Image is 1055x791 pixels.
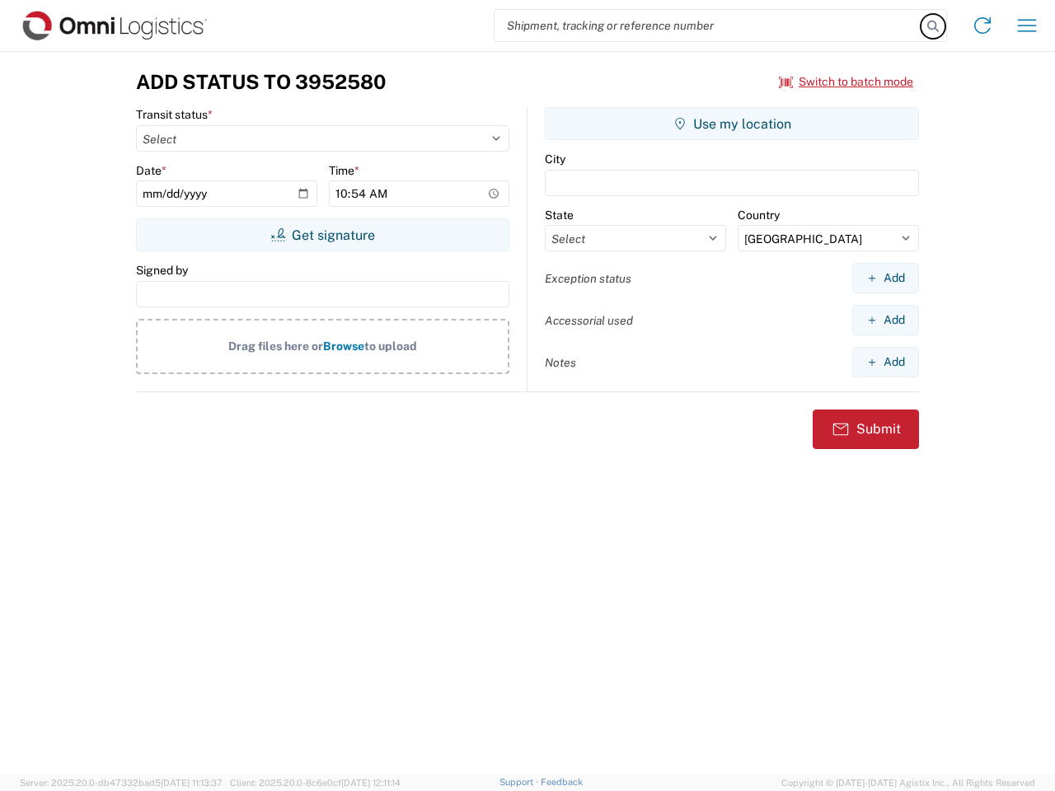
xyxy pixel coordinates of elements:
label: Transit status [136,107,213,122]
label: Time [329,163,359,178]
button: Use my location [545,107,919,140]
label: Date [136,163,166,178]
label: Signed by [136,263,188,278]
button: Get signature [136,218,509,251]
button: Submit [813,410,919,449]
button: Switch to batch mode [779,68,913,96]
label: State [545,208,574,222]
input: Shipment, tracking or reference number [495,10,921,41]
h3: Add Status to 3952580 [136,70,386,94]
a: Support [499,777,541,787]
label: Accessorial used [545,313,633,328]
span: to upload [364,339,417,353]
span: Client: 2025.20.0-8c6e0cf [230,778,401,788]
label: City [545,152,565,166]
span: Copyright © [DATE]-[DATE] Agistix Inc., All Rights Reserved [781,775,1035,790]
span: [DATE] 12:11:14 [341,778,401,788]
span: Drag files here or [228,339,323,353]
label: Notes [545,355,576,370]
button: Add [852,305,919,335]
label: Exception status [545,271,631,286]
a: Feedback [541,777,583,787]
span: [DATE] 11:13:37 [161,778,223,788]
button: Add [852,347,919,377]
span: Server: 2025.20.0-db47332bad5 [20,778,223,788]
label: Country [738,208,780,222]
span: Browse [323,339,364,353]
button: Add [852,263,919,293]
